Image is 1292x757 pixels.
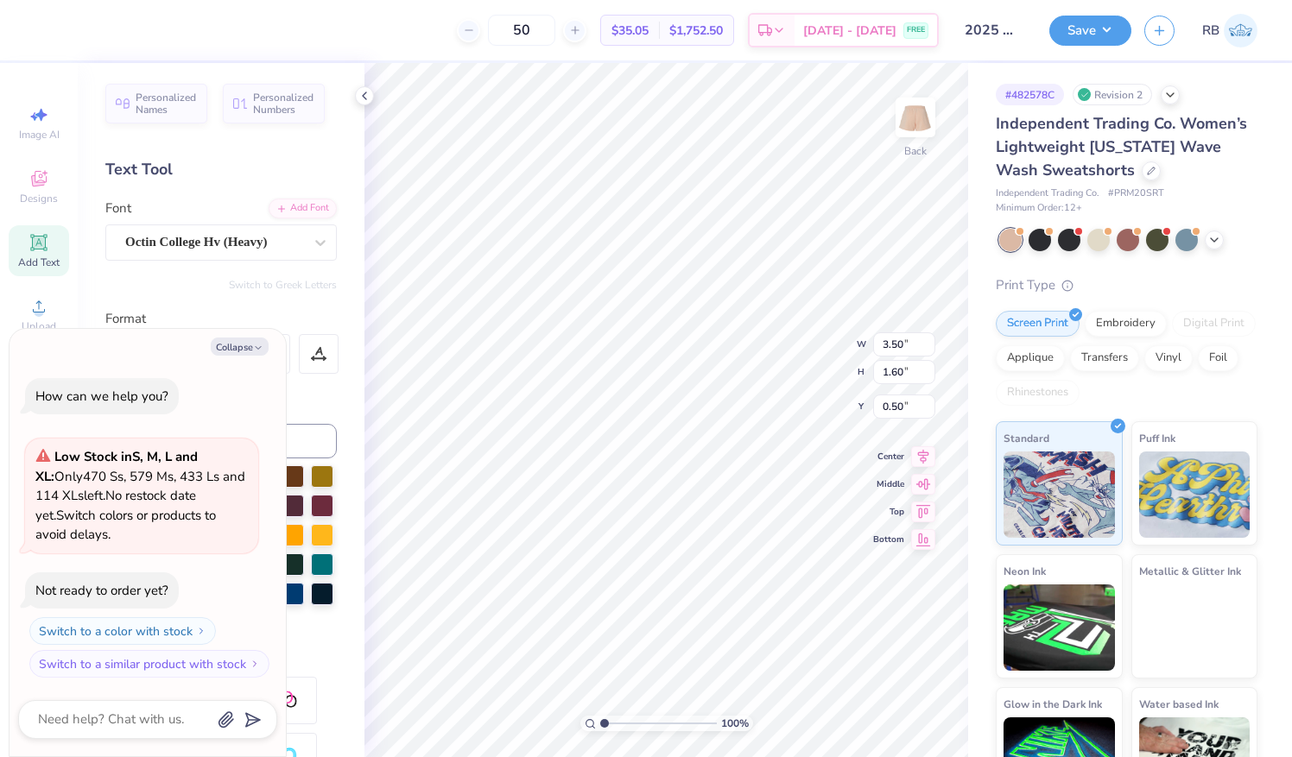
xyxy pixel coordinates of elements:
span: Personalized Numbers [253,91,314,116]
span: Water based Ink [1139,695,1219,713]
span: [DATE] - [DATE] [803,22,896,40]
span: Personalized Names [136,91,197,116]
span: Metallic & Glitter Ink [1139,562,1241,580]
span: Bottom [873,533,904,546]
img: Neon Ink [1004,584,1115,671]
img: Puff Ink [1139,451,1251,538]
span: Top [873,506,904,518]
span: FREE [907,24,925,36]
span: Glow in the Dark Ink [1004,695,1102,713]
span: Only 470 Ss, 579 Ms, 433 Ls and 114 XLs left. Switch colors or products to avoid delays. [35,448,245,543]
span: $35.05 [611,22,649,40]
input: Untitled Design [952,13,1036,47]
span: $1,752.50 [669,22,723,40]
div: Digital Print [1172,311,1256,337]
span: Add Text [18,255,60,269]
span: 100 % [721,716,749,731]
button: Switch to a similar product with stock [29,650,269,678]
span: RB [1202,21,1219,41]
div: Add Font [269,199,337,218]
a: RB [1202,14,1257,47]
span: # PRM20SRT [1108,186,1164,201]
span: Independent Trading Co. [996,186,1099,201]
strong: Low Stock in S, M, L and XL : [35,448,198,485]
img: Rocco Bettinardi [1224,14,1257,47]
span: Standard [1004,429,1049,447]
div: Applique [996,345,1065,371]
div: Revision 2 [1073,84,1152,105]
div: Rhinestones [996,380,1080,406]
span: Minimum Order: 12 + [996,201,1082,216]
div: Not ready to order yet? [35,582,168,599]
span: Image AI [19,128,60,142]
div: Back [904,143,927,159]
div: Vinyl [1144,345,1193,371]
span: Puff Ink [1139,429,1175,447]
div: Transfers [1070,345,1139,371]
div: How can we help you? [35,388,168,405]
label: Font [105,199,131,218]
div: Print Type [996,275,1257,295]
button: Save [1049,16,1131,46]
button: Switch to a color with stock [29,617,216,645]
div: Screen Print [996,311,1080,337]
img: Back [898,100,933,135]
button: Collapse [211,337,269,356]
div: Embroidery [1085,311,1167,337]
span: Neon Ink [1004,562,1046,580]
span: Center [873,451,904,463]
div: Text Tool [105,158,337,181]
span: Middle [873,478,904,490]
img: Metallic & Glitter Ink [1139,584,1251,671]
img: Switch to a similar product with stock [250,659,260,669]
div: Format [105,309,339,329]
img: Standard [1004,451,1115,538]
button: Switch to Greek Letters [229,278,337,292]
div: Foil [1198,345,1238,371]
img: Switch to a color with stock [196,626,206,636]
input: – – [488,15,555,46]
div: # 482578C [996,84,1064,105]
span: No restock date yet. [35,487,196,524]
span: Upload [22,319,56,333]
span: Designs [20,192,58,205]
span: Independent Trading Co. Women’s Lightweight [US_STATE] Wave Wash Sweatshorts [996,113,1247,180]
